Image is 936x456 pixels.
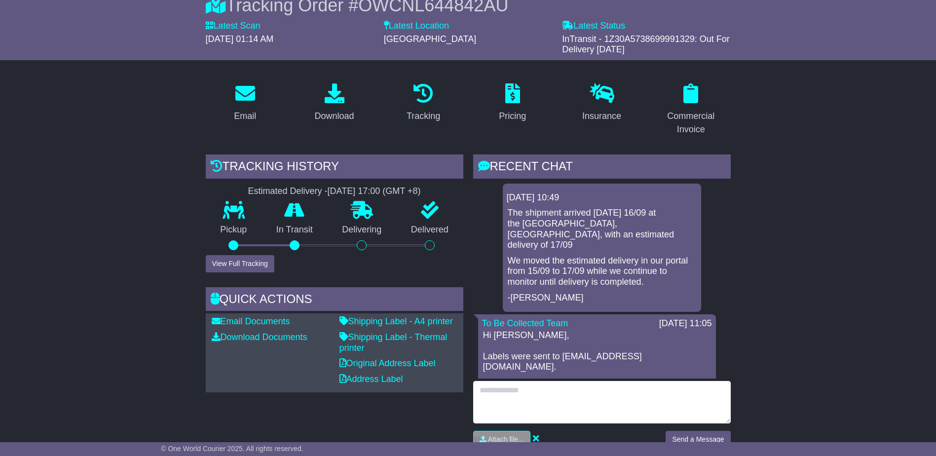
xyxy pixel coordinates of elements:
[492,80,532,126] a: Pricing
[339,316,453,326] a: Shipping Label - A4 printer
[666,431,730,448] button: Send a Message
[206,255,274,272] button: View Full Tracking
[482,318,568,328] a: To Be Collected Team
[651,80,731,140] a: Commercial Invoice
[206,186,463,197] div: Estimated Delivery -
[407,110,440,123] div: Tracking
[206,225,262,235] p: Pickup
[384,34,476,44] span: [GEOGRAPHIC_DATA]
[659,318,712,329] div: [DATE] 11:05
[234,110,256,123] div: Email
[508,256,696,288] p: We moved the estimated delivery in our portal from 15/09 to 17/09 while we continue to monitor un...
[206,34,274,44] span: [DATE] 01:14 AM
[339,374,403,384] a: Address Label
[227,80,262,126] a: Email
[308,80,360,126] a: Download
[206,154,463,181] div: Tracking history
[400,80,447,126] a: Tracking
[507,192,697,203] div: [DATE] 10:49
[396,225,463,235] p: Delivered
[212,332,307,342] a: Download Documents
[206,287,463,314] div: Quick Actions
[339,358,436,368] a: Original Address Label
[582,110,621,123] div: Insurance
[508,293,696,304] p: -[PERSON_NAME]
[384,21,449,32] label: Latest Location
[499,110,526,123] div: Pricing
[562,34,730,55] span: InTransit - 1Z30A5738699991329: Out For Delivery [DATE]
[508,208,696,250] p: The shipment arrived [DATE] 16/09 at the [GEOGRAPHIC_DATA], [GEOGRAPHIC_DATA], with an estimated ...
[212,316,290,326] a: Email Documents
[473,154,731,181] div: RECENT CHAT
[658,110,724,136] div: Commercial Invoice
[161,445,303,453] span: © One World Courier 2025. All rights reserved.
[562,21,625,32] label: Latest Status
[328,225,397,235] p: Delivering
[339,332,448,353] a: Shipping Label - Thermal printer
[328,186,421,197] div: [DATE] 17:00 (GMT +8)
[262,225,328,235] p: In Transit
[576,80,628,126] a: Insurance
[483,330,711,405] p: Hi [PERSON_NAME], Labels were sent to [EMAIL_ADDRESS][DOMAIN_NAME]. Regards, Aira
[206,21,261,32] label: Latest Scan
[314,110,354,123] div: Download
